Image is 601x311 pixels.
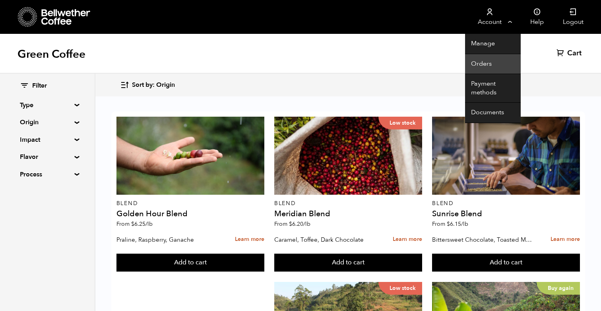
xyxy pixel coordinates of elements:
p: Blend [274,201,422,206]
summary: Impact [20,135,75,145]
span: From [116,220,153,228]
button: Sort by: Origin [120,76,175,94]
summary: Flavor [20,152,75,162]
h4: Meridian Blend [274,210,422,218]
span: /lb [145,220,153,228]
a: Low stock [274,117,422,195]
p: Blend [432,201,580,206]
p: Caramel, Toffee, Dark Chocolate [274,234,375,246]
button: Add to cart [116,254,264,272]
span: Filter [32,82,47,90]
span: $ [447,220,450,228]
button: Add to cart [432,254,580,272]
a: Cart [556,49,584,58]
a: Orders [465,54,521,74]
h1: Green Coffee [17,47,85,61]
span: From [432,220,468,228]
span: Cart [567,49,582,58]
p: Blend [116,201,264,206]
p: Buy again [537,282,580,295]
summary: Origin [20,117,75,127]
bdi: 6.20 [289,220,310,228]
span: $ [289,220,292,228]
summary: Process [20,170,75,179]
span: Sort by: Origin [132,81,175,90]
span: /lb [303,220,310,228]
p: Low stock [378,282,422,295]
bdi: 6.15 [447,220,468,228]
h4: Golden Hour Blend [116,210,264,218]
a: Learn more [393,231,422,248]
span: /lb [461,220,468,228]
p: Bittersweet Chocolate, Toasted Marshmallow, Candied Orange, Praline [432,234,533,246]
span: From [274,220,310,228]
summary: Type [20,100,75,110]
p: Praline, Raspberry, Ganache [116,234,217,246]
p: Low stock [378,117,422,129]
a: Documents [465,103,521,123]
button: Add to cart [274,254,422,272]
span: $ [131,220,134,228]
a: Learn more [235,231,264,248]
h4: Sunrise Blend [432,210,580,218]
bdi: 6.25 [131,220,153,228]
a: Payment methods [465,74,521,103]
a: Manage [465,34,521,54]
a: Learn more [551,231,580,248]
